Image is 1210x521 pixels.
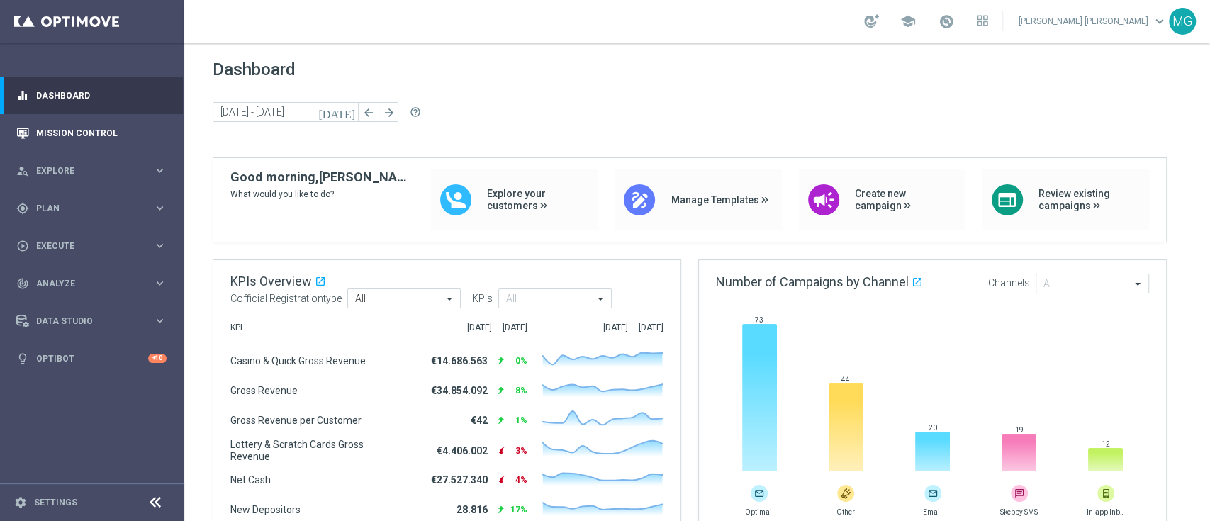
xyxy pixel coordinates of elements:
i: play_circle_outline [16,240,29,252]
div: MG [1169,8,1196,35]
i: keyboard_arrow_right [153,314,167,327]
a: [PERSON_NAME] [PERSON_NAME]keyboard_arrow_down [1017,11,1169,32]
i: settings [14,496,27,509]
a: Mission Control [36,114,167,152]
span: keyboard_arrow_down [1152,13,1167,29]
span: Data Studio [36,317,153,325]
div: Dashboard [16,77,167,114]
a: Dashboard [36,77,167,114]
i: keyboard_arrow_right [153,239,167,252]
i: keyboard_arrow_right [153,276,167,290]
button: lightbulb Optibot +10 [16,353,167,364]
i: keyboard_arrow_right [153,201,167,215]
div: +10 [148,354,167,363]
button: gps_fixed Plan keyboard_arrow_right [16,203,167,214]
i: person_search [16,164,29,177]
button: Mission Control [16,128,167,139]
div: Analyze [16,277,153,290]
button: play_circle_outline Execute keyboard_arrow_right [16,240,167,252]
button: Data Studio keyboard_arrow_right [16,315,167,327]
i: gps_fixed [16,202,29,215]
i: track_changes [16,277,29,290]
div: Explore [16,164,153,177]
span: Explore [36,167,153,175]
span: Execute [36,242,153,250]
i: equalizer [16,89,29,102]
div: Mission Control [16,114,167,152]
span: Analyze [36,279,153,288]
button: equalizer Dashboard [16,90,167,101]
div: Data Studio [16,315,153,327]
span: school [900,13,916,29]
div: Execute [16,240,153,252]
button: person_search Explore keyboard_arrow_right [16,165,167,177]
span: Plan [36,204,153,213]
a: Settings [34,498,77,507]
i: keyboard_arrow_right [153,164,167,177]
div: Plan [16,202,153,215]
i: lightbulb [16,352,29,365]
button: track_changes Analyze keyboard_arrow_right [16,278,167,289]
a: Optibot [36,340,148,377]
div: Optibot [16,340,167,377]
